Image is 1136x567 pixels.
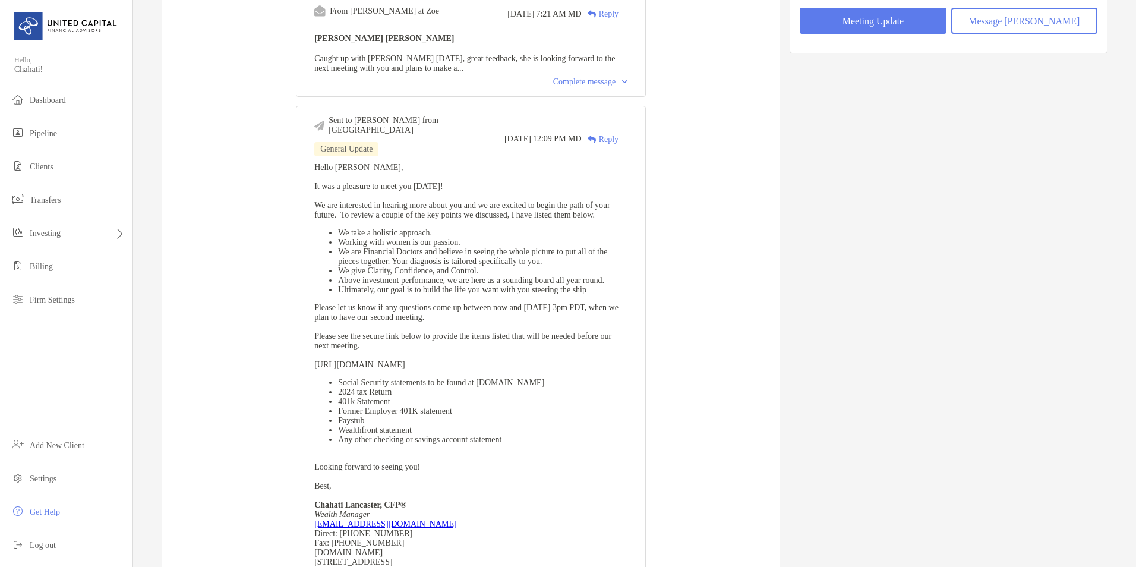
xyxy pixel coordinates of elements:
[30,441,84,450] span: Add New Client
[588,136,597,143] img: Reply icon
[507,10,534,19] span: [DATE]
[588,10,597,18] img: Reply icon
[504,134,531,144] span: [DATE]
[30,229,61,238] span: Investing
[11,292,25,306] img: firm-settings icon
[314,34,454,43] b: [PERSON_NAME] [PERSON_NAME]
[314,510,370,519] em: Wealth Manager
[30,162,53,171] span: Clients
[14,5,118,48] img: United Capital Logo
[314,5,326,17] img: Event icon
[11,504,25,518] img: get-help icon
[14,65,125,74] span: Chahati!
[338,285,627,295] li: Ultimately, our goal is to build the life you want with you steering the ship
[11,92,25,106] img: dashboard icon
[338,238,627,247] li: Working with women is our passion.
[951,8,1097,34] button: Message [PERSON_NAME]
[314,121,324,131] img: Event icon
[11,259,25,273] img: billing icon
[338,247,627,266] li: We are Financial Doctors and believe in seeing the whole picture to put all of the pieces togethe...
[338,228,627,238] li: We take a holistic approach.
[582,133,619,146] div: Reply
[11,192,25,206] img: transfers icon
[314,548,383,557] u: [DOMAIN_NAME]
[553,77,627,87] div: Complete message
[11,225,25,240] img: investing icon
[533,134,582,144] span: 12:09 PM MD
[314,519,457,528] a: [EMAIL_ADDRESS][DOMAIN_NAME]
[338,266,627,276] li: We give Clarity, Confidence, and Control.
[338,388,627,397] li: 2024 tax Return
[30,541,56,550] span: Log out
[314,142,378,156] div: General Update
[11,437,25,452] img: add_new_client icon
[30,508,60,516] span: Get Help
[338,378,627,388] li: Social Security statements to be found at [DOMAIN_NAME]
[11,471,25,485] img: settings icon
[800,8,946,34] button: Meeting Update
[622,80,627,84] img: Chevron icon
[338,416,627,426] li: Paystub
[30,196,61,204] span: Transfers
[582,8,619,20] div: Reply
[329,116,504,135] div: Sent to [PERSON_NAME] from [GEOGRAPHIC_DATA]
[330,7,439,16] div: From [PERSON_NAME] at Zoe
[30,129,57,138] span: Pipeline
[314,500,406,509] strong: Chahati Lancaster, CFP®
[536,10,581,19] span: 7:21 AM MD
[30,474,56,483] span: Settings
[30,295,75,304] span: Firm Settings
[338,435,627,445] li: Any other checking or savings account statement
[11,537,25,552] img: logout icon
[30,96,66,105] span: Dashboard
[338,276,627,285] li: Above investment performance, we are here as a sounding board all year round.
[314,54,615,73] span: Caught up with [PERSON_NAME] [DATE], great feedback, she is looking forward to the next meeting w...
[338,426,627,435] li: Wealthfront statement
[11,159,25,173] img: clients icon
[11,125,25,140] img: pipeline icon
[338,397,627,407] li: 401k Statement
[338,407,627,416] li: Former Employer 401K statement
[30,262,53,271] span: Billing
